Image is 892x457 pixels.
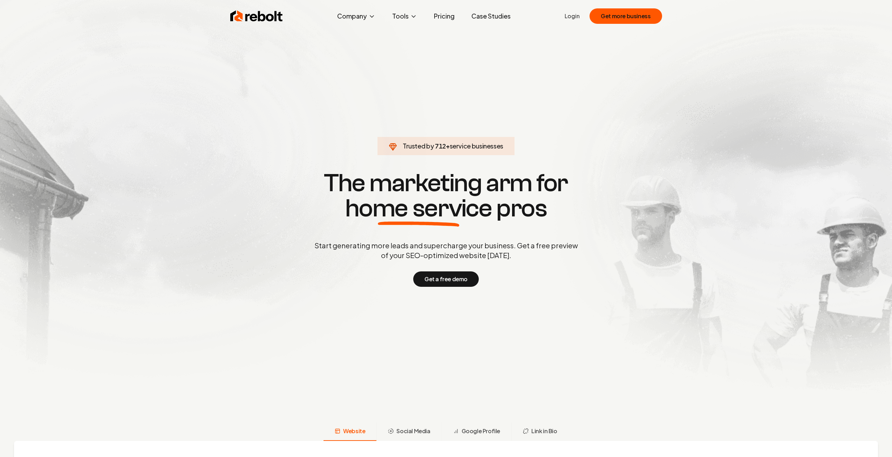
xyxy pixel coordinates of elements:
[343,427,365,435] span: Website
[332,9,381,23] button: Company
[511,423,568,441] button: Link in Bio
[413,271,479,287] button: Get a free demo
[313,241,579,260] p: Start generating more leads and supercharge your business. Get a free preview of your SEO-optimiz...
[442,423,511,441] button: Google Profile
[531,427,557,435] span: Link in Bio
[376,423,441,441] button: Social Media
[450,142,504,150] span: service businesses
[462,427,500,435] span: Google Profile
[428,9,460,23] a: Pricing
[403,142,434,150] span: Trusted by
[435,141,446,151] span: 712
[590,8,662,24] button: Get more business
[466,9,516,23] a: Case Studies
[446,142,450,150] span: +
[565,12,580,20] a: Login
[278,171,614,221] h1: The marketing arm for pros
[324,423,376,441] button: Website
[230,9,283,23] img: Rebolt Logo
[345,196,492,221] span: home service
[396,427,430,435] span: Social Media
[387,9,423,23] button: Tools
